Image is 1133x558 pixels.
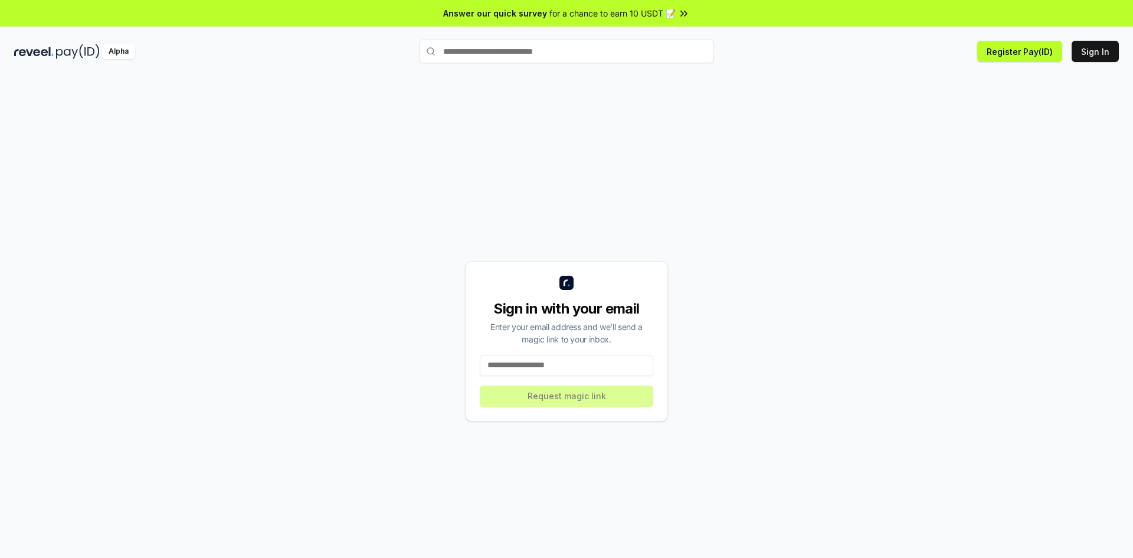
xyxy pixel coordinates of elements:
button: Sign In [1072,41,1119,62]
span: Answer our quick survey [443,7,547,19]
img: logo_small [559,276,574,290]
div: Enter your email address and we’ll send a magic link to your inbox. [480,321,653,345]
span: for a chance to earn 10 USDT 📝 [549,7,676,19]
img: reveel_dark [14,44,54,59]
button: Register Pay(ID) [977,41,1062,62]
div: Sign in with your email [480,299,653,318]
img: pay_id [56,44,100,59]
div: Alpha [102,44,135,59]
